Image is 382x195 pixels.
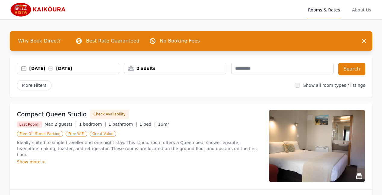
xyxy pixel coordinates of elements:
p: Ideally suited to single traveller and one night stay. This studio room offers a Queen bed, showe... [17,140,262,158]
span: 16m² [158,122,169,127]
span: Free WiFi [66,131,87,137]
p: No Booking Fees [160,37,200,45]
div: 2 adults [124,65,226,71]
div: Show more > [17,159,262,165]
label: Show all room types / listings [303,83,365,88]
span: 1 bedroom | [79,122,106,127]
h3: Compact Queen Studio [17,110,87,118]
span: Last Room! [17,121,42,127]
span: Free Off-Street Parking [17,131,63,137]
div: [DATE] [DATE] [29,65,119,71]
span: 1 bathroom | [108,122,137,127]
button: Check Availability [90,110,129,119]
span: More Filters [17,80,51,90]
img: Bella Vista Kaikoura [10,2,68,17]
span: Max 2 guests | [45,122,77,127]
span: 1 bed | [139,122,155,127]
span: Why Book Direct? [13,35,66,47]
button: Search [338,63,365,75]
p: Best Rate Guaranteed [86,37,139,45]
span: Great Value [90,131,116,137]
